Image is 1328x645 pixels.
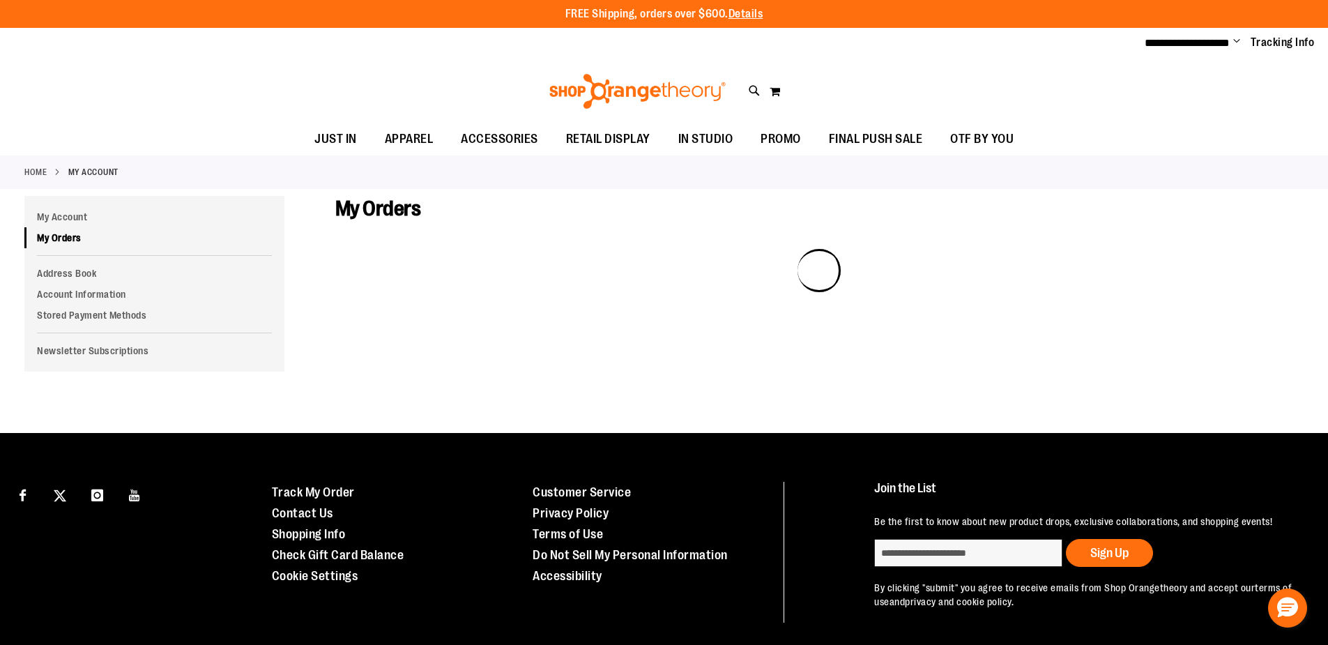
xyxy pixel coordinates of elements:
[24,166,47,179] a: Home
[533,548,728,562] a: Do Not Sell My Personal Information
[24,206,284,227] a: My Account
[1090,546,1129,560] span: Sign Up
[728,8,763,20] a: Details
[1233,36,1240,50] button: Account menu
[950,123,1014,155] span: OTF BY YOU
[272,485,355,499] a: Track My Order
[54,490,66,502] img: Twitter
[461,123,538,155] span: ACCESSORIES
[272,569,358,583] a: Cookie Settings
[533,569,602,583] a: Accessibility
[566,123,650,155] span: RETAIL DISPLAY
[48,482,72,506] a: Visit our X page
[874,515,1296,529] p: Be the first to know about new product drops, exclusive collaborations, and shopping events!
[1066,539,1153,567] button: Sign Up
[272,548,404,562] a: Check Gift Card Balance
[747,123,815,155] a: PROMO
[335,197,421,220] span: My Orders
[533,506,609,520] a: Privacy Policy
[1268,589,1307,628] button: Hello, have a question? Let’s chat.
[1251,35,1315,50] a: Tracking Info
[678,123,733,155] span: IN STUDIO
[547,74,728,109] img: Shop Orangetheory
[24,227,284,248] a: My Orders
[371,123,448,155] a: APPAREL
[447,123,552,155] a: ACCESSORIES
[874,581,1296,609] p: By clicking "submit" you agree to receive emails from Shop Orangetheory and accept our and
[10,482,35,506] a: Visit our Facebook page
[829,123,923,155] span: FINAL PUSH SALE
[874,482,1296,508] h4: Join the List
[24,340,284,361] a: Newsletter Subscriptions
[936,123,1028,155] a: OTF BY YOU
[24,305,284,326] a: Stored Payment Methods
[123,482,147,506] a: Visit our Youtube page
[533,485,631,499] a: Customer Service
[272,527,346,541] a: Shopping Info
[385,123,434,155] span: APPAREL
[300,123,371,155] a: JUST IN
[874,539,1062,567] input: enter email
[272,506,333,520] a: Contact Us
[552,123,664,155] a: RETAIL DISPLAY
[24,284,284,305] a: Account Information
[565,6,763,22] p: FREE Shipping, orders over $600.
[761,123,801,155] span: PROMO
[68,166,119,179] strong: My Account
[905,596,1014,607] a: privacy and cookie policy.
[24,263,284,284] a: Address Book
[85,482,109,506] a: Visit our Instagram page
[533,527,603,541] a: Terms of Use
[314,123,357,155] span: JUST IN
[815,123,937,155] a: FINAL PUSH SALE
[664,123,747,155] a: IN STUDIO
